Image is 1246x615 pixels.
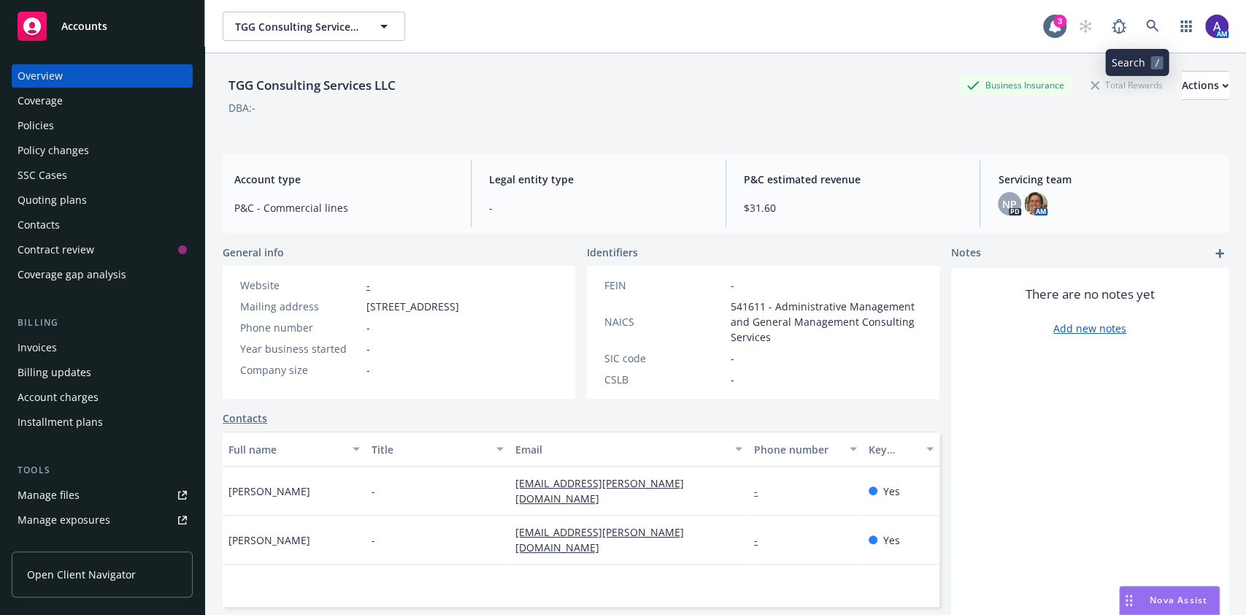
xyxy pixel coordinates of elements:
span: - [489,200,708,215]
span: Yes [883,484,900,499]
span: - [731,351,734,366]
a: Account charges [12,386,193,409]
div: Billing updates [18,361,91,384]
div: Phone number [240,320,361,335]
a: add [1211,245,1228,262]
span: Accounts [61,20,107,32]
div: Billing [12,316,193,330]
a: - [754,484,769,498]
div: Tools [12,463,193,478]
a: Report a Bug [1104,12,1134,41]
a: Start snowing [1071,12,1100,41]
span: NP [1002,196,1017,212]
a: SSC Cases [12,164,193,187]
a: Coverage [12,89,193,112]
span: Servicing team [998,172,1217,187]
div: Quoting plans [18,188,87,212]
span: 541611 - Administrative Management and General Management Consulting Services [731,299,922,345]
div: Contract review [18,238,94,261]
div: TGG Consulting Services LLC [223,76,401,95]
div: Overview [18,64,63,88]
a: - [366,278,370,292]
a: Invoices [12,336,193,359]
div: Policy changes [18,139,89,162]
span: P&C - Commercial lines [234,200,453,215]
div: DBA: - [228,100,255,115]
div: Email [515,442,726,457]
img: photo [1024,192,1047,215]
button: Nova Assist [1119,586,1220,615]
div: Invoices [18,336,57,359]
span: - [372,532,375,548]
div: Policies [18,114,54,137]
div: Total Rewards [1083,76,1170,94]
span: - [366,362,370,378]
div: Company size [240,362,361,378]
span: [PERSON_NAME] [228,484,310,499]
button: TGG Consulting Services LLC [223,12,405,41]
div: Business Insurance [959,76,1072,94]
a: Add new notes [1053,321,1126,336]
span: P&C estimated revenue [744,172,963,187]
div: Mailing address [240,299,361,314]
div: Coverage [18,89,63,112]
span: - [731,372,734,387]
div: Actions [1182,72,1228,99]
span: - [366,320,370,335]
div: Coverage gap analysis [18,263,126,286]
div: Year business started [240,341,361,356]
a: Coverage gap analysis [12,263,193,286]
a: Switch app [1172,12,1201,41]
div: Key contact [869,442,918,457]
a: Manage certificates [12,533,193,557]
div: SSC Cases [18,164,67,187]
a: Policies [12,114,193,137]
a: Contacts [12,213,193,237]
button: Actions [1182,71,1228,100]
div: Full name [228,442,344,457]
div: Website [240,278,361,293]
a: Policy changes [12,139,193,162]
img: photo [1205,15,1228,38]
div: Contacts [18,213,60,237]
span: Legal entity type [489,172,708,187]
span: Account type [234,172,453,187]
span: $31.60 [744,200,963,215]
span: - [372,484,375,499]
a: Accounts [12,6,193,47]
div: Manage certificates [18,533,113,557]
a: [EMAIL_ADDRESS][PERSON_NAME][DOMAIN_NAME] [515,525,684,554]
a: Quoting plans [12,188,193,212]
a: Overview [12,64,193,88]
div: 3 [1053,15,1066,28]
span: TGG Consulting Services LLC [235,19,361,34]
div: Title [372,442,487,457]
div: Drag to move [1120,587,1138,614]
span: - [731,278,734,293]
span: [STREET_ADDRESS] [366,299,459,314]
button: Title [366,432,509,467]
div: Installment plans [18,410,103,434]
div: FEIN [604,278,725,293]
span: Yes [883,532,900,548]
span: General info [223,245,284,260]
button: Full name [223,432,366,467]
button: Key contact [863,432,939,467]
a: Manage exposures [12,508,193,532]
button: Email [509,432,748,467]
button: Phone number [748,432,863,467]
div: Manage files [18,484,80,507]
a: Search [1138,12,1167,41]
span: Identifiers [587,245,638,260]
div: Account charges [18,386,99,409]
span: Notes [951,245,981,262]
a: Billing updates [12,361,193,384]
div: Manage exposures [18,508,110,532]
a: - [754,533,769,547]
a: Installment plans [12,410,193,434]
a: Manage files [12,484,193,507]
span: Open Client Navigator [27,567,136,582]
span: [PERSON_NAME] [228,532,310,548]
span: There are no notes yet [1026,286,1155,303]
